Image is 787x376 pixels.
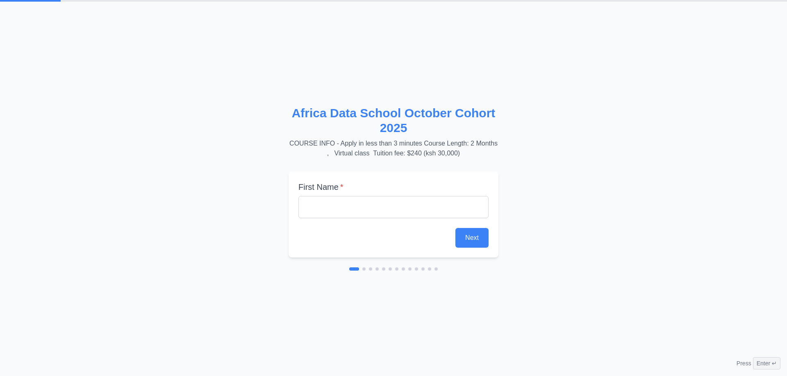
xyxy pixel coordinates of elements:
[737,357,780,369] div: Press
[753,357,780,369] span: Enter ↵
[289,139,498,158] p: COURSE INFO - Apply in less than 3 minutes Course Length: 2 Months , Virtual class Tuition fee: $...
[289,106,498,135] h2: Africa Data School October Cohort 2025
[455,228,489,248] button: Next
[298,181,489,193] label: First Name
